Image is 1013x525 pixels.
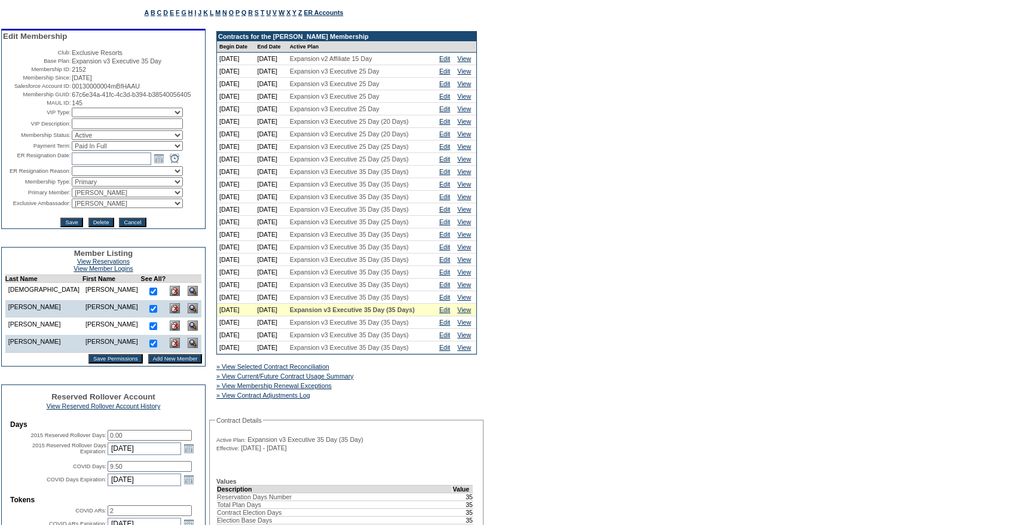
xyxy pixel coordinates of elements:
[255,78,287,90] td: [DATE]
[5,275,82,283] td: Last Name
[217,203,255,216] td: [DATE]
[457,193,471,200] a: View
[457,268,471,276] a: View
[439,130,450,138] a: Edit
[216,445,239,452] span: Effective:
[5,318,82,335] td: [PERSON_NAME]
[75,508,106,514] label: COVID ARs:
[72,91,191,98] span: 67c6e34a-41fc-4c3d-b394-b38540056405
[82,275,141,283] td: First Name
[255,329,287,341] td: [DATE]
[439,143,450,150] a: Edit
[298,9,302,16] a: Z
[151,9,155,16] a: B
[255,166,287,178] td: [DATE]
[217,65,255,78] td: [DATE]
[72,99,82,106] span: 145
[439,118,450,125] a: Edit
[215,417,263,424] legend: Contract Details
[72,49,123,56] span: Exclusive Resorts
[176,9,180,16] a: F
[82,300,141,318] td: [PERSON_NAME]
[457,243,471,251] a: View
[217,53,255,65] td: [DATE]
[3,57,71,65] td: Base Plan:
[60,218,82,227] input: Save
[255,41,287,53] td: End Date
[119,218,146,227] input: Cancel
[457,294,471,301] a: View
[141,275,166,283] td: See All?
[279,9,284,16] a: W
[255,266,287,279] td: [DATE]
[217,241,255,254] td: [DATE]
[290,130,409,138] span: Expansion v3 Executive 25 Day (20 Days)
[5,335,82,353] td: [PERSON_NAME]
[217,178,255,191] td: [DATE]
[255,128,287,141] td: [DATE]
[452,485,473,493] td: Value
[290,93,380,100] span: Expansion v3 Executive 25 Day
[217,166,255,178] td: [DATE]
[290,281,409,288] span: Expansion v3 Executive 35 Day (35 Days)
[241,444,287,451] span: [DATE] - [DATE]
[439,268,450,276] a: Edit
[145,9,149,16] a: A
[255,228,287,241] td: [DATE]
[290,118,409,125] span: Expansion v3 Executive 25 Day (20 Days)
[290,193,409,200] span: Expansion v3 Executive 35 Day (35 Days)
[290,243,409,251] span: Expansion v3 Executive 35 Day (35 Days)
[3,74,71,81] td: Membership Since:
[47,402,161,410] a: View Reserved Rollover Account History
[32,442,106,454] label: 2015 Reserved Rollover Days Expiration:
[217,78,255,90] td: [DATE]
[457,55,471,62] a: View
[88,354,143,364] input: Save Permissions
[457,306,471,313] a: View
[217,128,255,141] td: [DATE]
[439,256,450,263] a: Edit
[439,55,450,62] a: Edit
[170,9,174,16] a: E
[217,254,255,266] td: [DATE]
[255,291,287,304] td: [DATE]
[170,303,180,313] img: Delete
[439,68,450,75] a: Edit
[457,319,471,326] a: View
[217,90,255,103] td: [DATE]
[3,177,71,187] td: Membership Type:
[255,279,287,291] td: [DATE]
[217,329,255,341] td: [DATE]
[457,155,471,163] a: View
[255,203,287,216] td: [DATE]
[182,473,195,486] a: Open the calendar popup.
[290,143,409,150] span: Expansion v3 Executive 25 Day (25 Days)
[439,80,450,87] a: Edit
[290,268,409,276] span: Expansion v3 Executive 35 Day (35 Days)
[452,508,473,516] td: 35
[255,304,287,316] td: [DATE]
[247,436,363,443] span: Expansion v3 Executive 35 Day (35 Day)
[248,9,253,16] a: R
[290,68,380,75] span: Expansion v3 Executive 25 Day
[457,256,471,263] a: View
[457,80,471,87] a: View
[266,9,271,16] a: U
[457,168,471,175] a: View
[439,206,450,213] a: Edit
[457,344,471,351] a: View
[439,168,450,175] a: Edit
[148,354,203,364] input: Add New Member
[3,91,71,98] td: Membership GUID:
[217,509,281,516] span: Contract Election Days
[255,90,287,103] td: [DATE]
[194,9,196,16] a: I
[290,181,409,188] span: Expansion v3 Executive 35 Day (35 Days)
[457,181,471,188] a: View
[255,53,287,65] td: [DATE]
[290,105,380,112] span: Expansion v3 Executive 25 Day
[77,258,130,265] a: View Reservations
[10,420,197,429] td: Days
[188,9,193,16] a: H
[217,304,255,316] td: [DATE]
